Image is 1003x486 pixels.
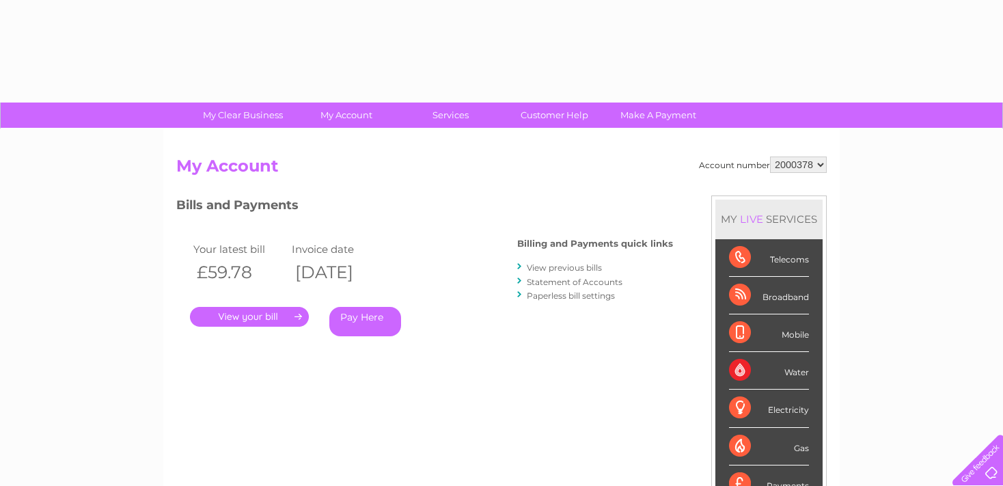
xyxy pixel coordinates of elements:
[527,291,615,301] a: Paperless bill settings
[729,428,809,465] div: Gas
[288,240,387,258] td: Invoice date
[527,277,622,287] a: Statement of Accounts
[176,157,827,183] h2: My Account
[498,103,611,128] a: Customer Help
[729,314,809,352] div: Mobile
[288,258,387,286] th: [DATE]
[176,195,673,219] h3: Bills and Payments
[290,103,403,128] a: My Account
[729,390,809,427] div: Electricity
[699,157,827,173] div: Account number
[737,213,766,226] div: LIVE
[190,258,288,286] th: £59.78
[394,103,507,128] a: Services
[729,239,809,277] div: Telecoms
[190,307,309,327] a: .
[527,262,602,273] a: View previous bills
[729,352,809,390] div: Water
[715,200,823,239] div: MY SERVICES
[329,307,401,336] a: Pay Here
[187,103,299,128] a: My Clear Business
[729,277,809,314] div: Broadband
[190,240,288,258] td: Your latest bill
[517,239,673,249] h4: Billing and Payments quick links
[602,103,715,128] a: Make A Payment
